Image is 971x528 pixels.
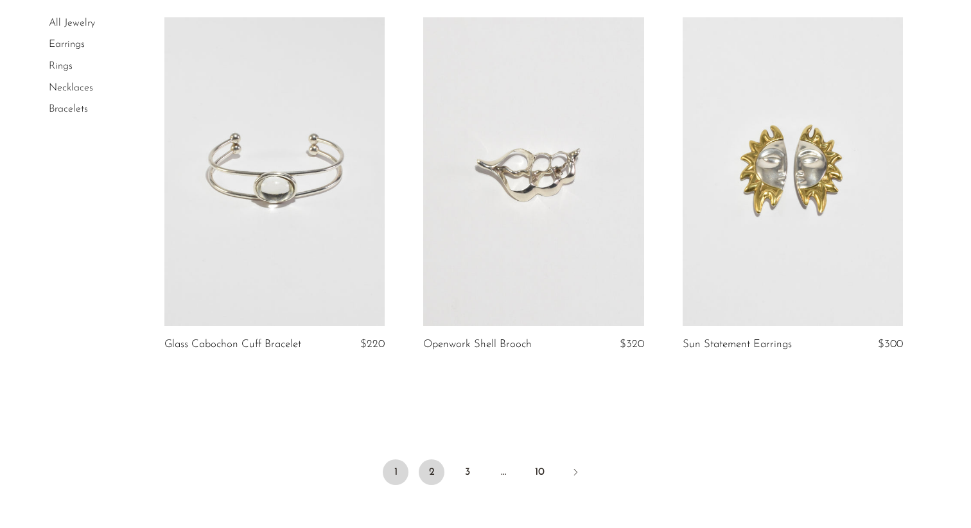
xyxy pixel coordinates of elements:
[419,459,444,485] a: 2
[49,61,73,71] a: Rings
[455,459,480,485] a: 3
[563,459,588,488] a: Next
[683,339,792,350] a: Sun Statement Earrings
[360,339,385,350] span: $220
[49,83,93,93] a: Necklaces
[49,18,95,28] a: All Jewelry
[49,40,85,50] a: Earrings
[491,459,516,485] span: …
[49,104,88,114] a: Bracelets
[164,339,301,350] a: Glass Cabochon Cuff Bracelet
[878,339,903,350] span: $300
[423,339,532,350] a: Openwork Shell Brooch
[383,459,408,485] span: 1
[620,339,644,350] span: $320
[527,459,552,485] a: 10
